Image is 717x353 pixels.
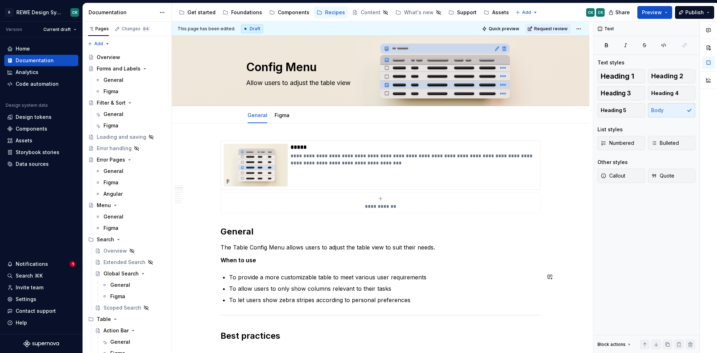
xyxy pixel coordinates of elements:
[16,125,47,132] div: Components
[142,26,150,32] span: 84
[97,145,132,152] div: Error handling
[605,6,634,19] button: Share
[103,225,118,232] div: Figma
[110,338,130,346] div: General
[597,86,645,100] button: Heading 3
[85,97,169,109] a: Filter & Sort
[241,25,263,33] div: Draft
[103,168,123,175] div: General
[92,109,169,120] a: General
[492,9,509,16] div: Assets
[221,226,541,237] h2: General
[648,136,696,150] button: Bulleted
[651,73,683,80] span: Heading 2
[481,7,512,18] a: Assets
[16,9,62,16] div: REWE Design System
[4,78,78,90] a: Code automation
[4,305,78,317] button: Contact support
[349,7,391,18] a: Content
[92,268,169,279] a: Global Search
[675,6,714,19] button: Publish
[187,9,216,16] div: Get started
[221,257,256,264] strong: When to use
[4,123,78,135] a: Components
[85,234,169,245] div: Search
[651,90,679,97] span: Heading 4
[97,236,114,243] div: Search
[16,45,30,52] div: Home
[16,114,52,121] div: Design tokens
[275,112,290,118] a: Figma
[245,107,270,122] div: General
[4,111,78,123] a: Design tokens
[4,317,78,328] button: Help
[4,55,78,66] a: Documentation
[16,260,48,268] div: Notifications
[85,52,169,63] a: Overview
[601,73,634,80] span: Heading 1
[85,314,169,325] div: Table
[92,302,169,314] a: Scoped Search
[314,7,348,18] a: Recipes
[103,247,127,254] div: Overview
[92,165,169,177] a: General
[103,122,118,129] div: Figma
[103,179,118,186] div: Figma
[16,296,36,303] div: Settings
[597,159,628,166] div: Other styles
[97,156,125,163] div: Error Pages
[272,107,292,122] div: Figma
[97,133,146,141] div: Loading and saving
[457,9,477,16] div: Support
[648,169,696,183] button: Quote
[70,261,75,267] span: 1
[103,190,123,197] div: Angular
[534,26,568,32] span: Request review
[97,99,126,106] div: Filter & Sort
[92,211,169,222] a: General
[245,77,514,89] textarea: Allow users to adjust the table view
[248,112,267,118] a: General
[97,316,111,323] div: Table
[325,9,345,16] div: Recipes
[85,154,169,165] a: Error Pages
[278,9,309,16] div: Components
[85,39,112,49] button: Add
[103,270,139,277] div: Global Search
[177,26,235,32] span: This page has been edited.
[99,291,169,302] a: Figma
[92,245,169,257] a: Overview
[103,88,118,95] div: Figma
[601,172,625,179] span: Callout
[601,107,626,114] span: Heading 5
[99,279,169,291] a: General
[231,9,262,16] div: Foundations
[393,7,444,18] a: What's new
[40,25,80,35] button: Current draft
[92,325,169,336] a: Action Bar
[651,139,679,147] span: Bulleted
[4,67,78,78] a: Analytics
[648,86,696,100] button: Heading 4
[597,136,645,150] button: Numbered
[224,144,288,186] img: 3341243b-0ba7-45a0-b469-92599d46db1c.png
[446,7,479,18] a: Support
[103,213,123,220] div: General
[598,10,603,15] div: CK
[229,284,541,293] p: To allow users to only show columns relevant to their tasks
[92,120,169,131] a: Figma
[597,169,645,183] button: Callout
[648,69,696,83] button: Heading 2
[103,327,129,334] div: Action Bar
[637,6,672,19] button: Preview
[16,272,43,279] div: Search ⌘K
[110,293,125,300] div: Figma
[92,222,169,234] a: Figma
[4,282,78,293] a: Invite team
[4,147,78,158] a: Storybook stories
[597,69,645,83] button: Heading 1
[99,336,169,348] a: General
[229,296,541,304] p: To let users show zebra stripes according to personal preferences
[597,342,626,347] div: Block actions
[4,294,78,305] a: Settings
